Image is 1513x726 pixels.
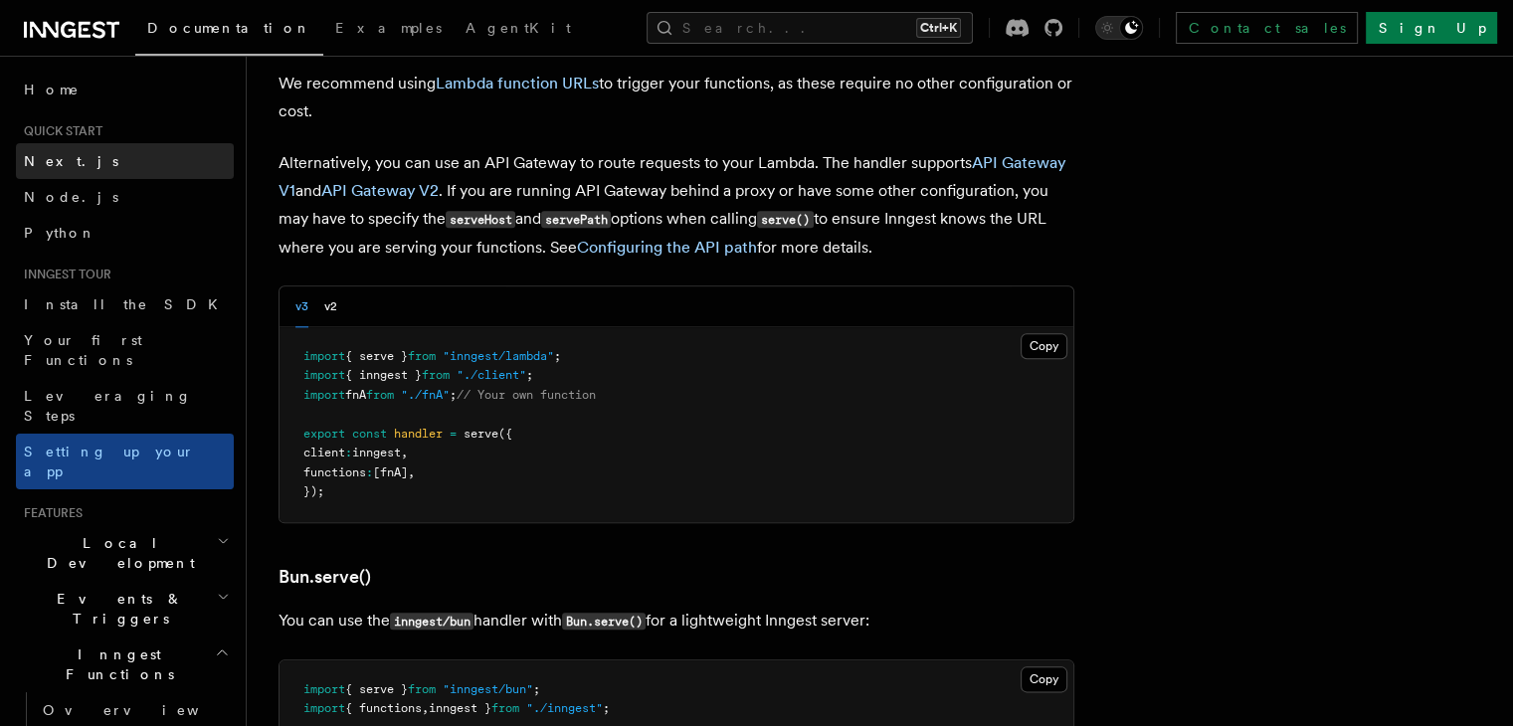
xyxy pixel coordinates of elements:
span: ; [554,349,561,363]
span: Features [16,505,83,521]
span: { serve } [345,682,408,696]
a: Documentation [135,6,323,56]
button: Local Development [16,525,234,581]
span: AgentKit [466,20,571,36]
code: inngest/bun [390,613,473,630]
code: serveHost [446,211,515,228]
span: Local Development [16,533,217,573]
span: import [303,368,345,382]
span: : [345,446,352,459]
a: Node.js [16,179,234,215]
span: = [450,427,457,441]
span: "inngest/lambda" [443,349,554,363]
button: v3 [295,286,308,327]
span: Install the SDK [24,296,230,312]
span: handler [394,427,443,441]
span: , [408,465,415,479]
a: API Gateway V2 [321,181,439,200]
p: Alternatively, you can use an API Gateway to route requests to your Lambda. The handler supports ... [279,149,1074,262]
button: Search...Ctrl+K [647,12,973,44]
span: client [303,446,345,459]
button: Toggle dark mode [1095,16,1143,40]
span: "./client" [457,368,526,382]
span: [fnA] [373,465,408,479]
span: Leveraging Steps [24,388,192,424]
a: Next.js [16,143,234,179]
span: ; [450,388,457,402]
a: API Gateway V1 [279,153,1066,200]
span: "inngest/bun" [443,682,533,696]
span: ; [526,368,533,382]
span: const [352,427,387,441]
span: Home [24,80,80,99]
button: Events & Triggers [16,581,234,636]
span: Overview [43,702,248,718]
span: { serve } [345,349,408,363]
span: Documentation [147,20,311,36]
span: { inngest } [345,368,422,382]
span: fnA [345,388,366,402]
span: inngest [352,446,401,459]
span: import [303,388,345,402]
span: functions [303,465,366,479]
a: Bun.serve() [279,563,371,591]
span: serve [464,427,498,441]
code: servePath [541,211,611,228]
span: Python [24,225,96,241]
span: }); [303,484,324,498]
span: Examples [335,20,442,36]
span: Inngest Functions [16,644,215,684]
span: Events & Triggers [16,589,217,629]
button: Copy [1021,666,1067,692]
kbd: Ctrl+K [916,18,961,38]
span: "./inngest" [526,701,603,715]
span: ; [533,682,540,696]
a: Examples [323,6,454,54]
span: import [303,682,345,696]
p: We recommend using to trigger your functions, as these require no other configuration or cost. [279,70,1074,125]
code: serve() [757,211,813,228]
span: { functions [345,701,422,715]
button: Inngest Functions [16,636,234,692]
span: // Your own function [457,388,596,402]
a: Leveraging Steps [16,378,234,434]
span: Node.js [24,189,118,205]
span: from [366,388,394,402]
p: You can use the handler with for a lightweight Inngest server: [279,607,1074,635]
span: : [366,465,373,479]
a: Contact sales [1176,12,1358,44]
span: Setting up your app [24,444,195,479]
a: Home [16,72,234,107]
span: import [303,349,345,363]
code: Bun.serve() [562,613,646,630]
span: ({ [498,427,512,441]
a: Lambda function URLs [436,74,599,92]
a: Install the SDK [16,286,234,322]
span: from [408,349,436,363]
button: v2 [324,286,337,327]
span: "./fnA" [401,388,450,402]
a: Python [16,215,234,251]
a: Sign Up [1366,12,1497,44]
a: Setting up your app [16,434,234,489]
span: , [401,446,408,459]
span: from [408,682,436,696]
span: Next.js [24,153,118,169]
span: export [303,427,345,441]
span: Inngest tour [16,267,111,282]
span: Your first Functions [24,332,142,368]
span: import [303,701,345,715]
span: from [491,701,519,715]
button: Copy [1021,333,1067,359]
span: inngest } [429,701,491,715]
a: Configuring the API path [577,238,757,257]
span: ; [603,701,610,715]
span: Quick start [16,123,102,139]
a: Your first Functions [16,322,234,378]
span: from [422,368,450,382]
span: , [422,701,429,715]
a: AgentKit [454,6,583,54]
